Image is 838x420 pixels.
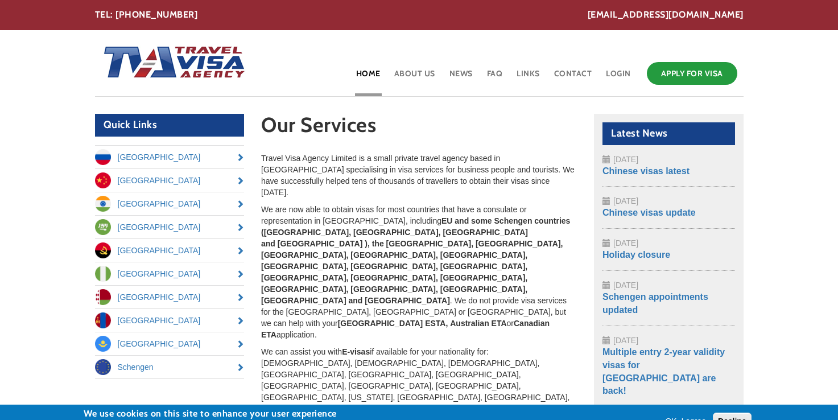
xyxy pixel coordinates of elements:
a: [GEOGRAPHIC_DATA] [95,146,245,168]
a: Apply for Visa [647,62,737,85]
img: Home [95,35,246,92]
a: Home [355,59,382,96]
a: [GEOGRAPHIC_DATA] [95,169,245,192]
a: Chinese visas update [602,208,696,217]
span: [DATE] [613,336,638,345]
a: Holiday closure [602,250,670,260]
span: [DATE] [613,238,638,248]
a: [GEOGRAPHIC_DATA] [95,309,245,332]
a: Schengen [95,356,245,378]
strong: E-visas [342,347,370,356]
h2: We use cookies on this site to enhance your user experience [84,407,390,420]
a: [GEOGRAPHIC_DATA] [95,192,245,215]
a: [GEOGRAPHIC_DATA] [95,332,245,355]
a: [GEOGRAPHIC_DATA] [95,286,245,308]
span: [DATE] [613,281,638,290]
strong: [GEOGRAPHIC_DATA] [338,319,423,328]
strong: Australian ETA [450,319,506,328]
a: Chinese visas latest [602,166,690,176]
p: We are now able to obtain visas for most countries that have a consulate or representation in [GE... [261,204,577,340]
a: [GEOGRAPHIC_DATA] [95,262,245,285]
a: [GEOGRAPHIC_DATA] [95,239,245,262]
a: News [448,59,474,96]
a: [GEOGRAPHIC_DATA] [95,216,245,238]
h2: Latest News [602,122,735,145]
strong: ESTA, [425,319,448,328]
h1: Our Services [261,114,577,142]
a: [EMAIL_ADDRESS][DOMAIN_NAME] [588,9,744,22]
a: Multiple entry 2-year validity visas for [GEOGRAPHIC_DATA] are back! [602,347,725,396]
a: FAQ [486,59,504,96]
a: Links [515,59,541,96]
a: Login [605,59,632,96]
a: Schengen appointments updated [602,292,708,315]
a: About Us [393,59,436,96]
span: [DATE] [613,196,638,205]
a: Contact [553,59,593,96]
div: TEL: [PHONE_NUMBER] [95,9,744,22]
span: [DATE] [613,155,638,164]
p: Travel Visa Agency Limited is a small private travel agency based in [GEOGRAPHIC_DATA] specialisi... [261,153,577,198]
